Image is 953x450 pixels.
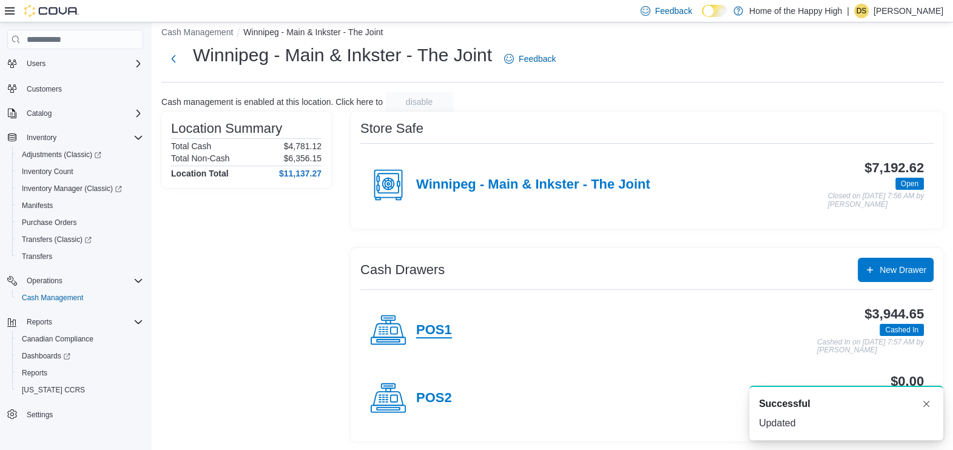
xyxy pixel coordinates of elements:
p: $6,356.15 [284,153,322,163]
button: Operations [22,274,67,288]
button: Catalog [22,106,56,121]
span: Purchase Orders [17,215,143,230]
span: disable [406,96,433,108]
span: Open [901,178,918,189]
p: | [847,4,849,18]
a: Transfers (Classic) [17,232,96,247]
div: Updated [759,416,934,431]
button: Reports [12,364,148,381]
span: Settings [27,410,53,420]
h4: POS2 [416,391,452,406]
span: Users [22,56,143,71]
button: Purchase Orders [12,214,148,231]
h6: Total Non-Cash [171,153,230,163]
span: Reports [22,315,143,329]
h3: Cash Drawers [360,263,445,277]
a: Customers [22,82,67,96]
a: [US_STATE] CCRS [17,383,90,397]
button: Settings [2,406,148,423]
span: Inventory Count [17,164,143,179]
button: [US_STATE] CCRS [12,381,148,398]
span: Reports [17,366,143,380]
button: Reports [22,315,57,329]
span: Manifests [22,201,53,210]
h1: Winnipeg - Main & Inkster - The Joint [193,43,492,67]
h4: $11,137.27 [279,169,322,178]
span: Customers [27,84,62,94]
a: Adjustments (Classic) [17,147,106,162]
span: Feedback [519,53,556,65]
button: Inventory Count [12,163,148,180]
span: Manifests [17,198,143,213]
span: Cash Management [17,290,143,305]
a: Settings [22,408,58,422]
input: Dark Mode [702,5,727,18]
span: Inventory Manager (Classic) [22,184,122,193]
a: Reports [17,366,52,380]
button: Canadian Compliance [12,331,148,348]
span: Inventory [22,130,143,145]
p: Closed on [DATE] 7:56 AM by [PERSON_NAME] [827,192,924,209]
span: Catalog [27,109,52,118]
span: Transfers (Classic) [17,232,143,247]
h4: Winnipeg - Main & Inkster - The Joint [416,177,650,193]
h3: Location Summary [171,121,282,136]
h3: $7,192.62 [864,161,924,175]
a: Inventory Count [17,164,78,179]
a: Adjustments (Classic) [12,146,148,163]
span: Cashed In [880,324,924,336]
a: Dashboards [17,349,75,363]
p: Home of the Happy High [749,4,842,18]
h3: Store Safe [360,121,423,136]
span: Cashed In [885,324,918,335]
button: Cash Management [12,289,148,306]
a: Feedback [499,47,561,71]
nav: An example of EuiBreadcrumbs [161,26,943,41]
span: Canadian Compliance [22,334,93,344]
h3: $0.00 [891,374,924,389]
span: Adjustments (Classic) [22,150,101,160]
span: Reports [27,317,52,327]
p: Cash management is enabled at this location. Click here to [161,97,383,107]
span: Adjustments (Classic) [17,147,143,162]
span: New Drawer [880,264,926,276]
span: Purchase Orders [22,218,77,227]
a: Transfers (Classic) [12,231,148,248]
a: Inventory Manager (Classic) [17,181,127,196]
button: Inventory [2,129,148,146]
span: Transfers [17,249,143,264]
span: Inventory Manager (Classic) [17,181,143,196]
p: [PERSON_NAME] [874,4,943,18]
p: Cashed In on [DATE] 7:57 AM by [PERSON_NAME] [817,338,924,355]
span: Operations [27,276,62,286]
button: Reports [2,314,148,331]
span: Transfers [22,252,52,261]
span: Dashboards [17,349,143,363]
span: [US_STATE] CCRS [22,385,85,395]
button: New Drawer [858,258,934,282]
span: Operations [22,274,143,288]
button: Users [2,55,148,72]
p: $4,781.12 [284,141,322,151]
div: Devanshu Sharma [854,4,869,18]
button: Dismiss toast [919,397,934,411]
a: Manifests [17,198,58,213]
h3: $3,944.65 [864,307,924,321]
button: disable [385,92,453,112]
span: Customers [22,81,143,96]
button: Transfers [12,248,148,265]
button: Operations [2,272,148,289]
button: Catalog [2,105,148,122]
span: Users [27,59,45,69]
span: Transfers (Classic) [22,235,92,244]
a: Purchase Orders [17,215,82,230]
button: Inventory [22,130,61,145]
div: Notification [759,397,934,411]
span: Cash Management [22,293,83,303]
h4: POS1 [416,323,452,338]
h6: Total Cash [171,141,211,151]
button: Cash Management [161,27,233,37]
a: Transfers [17,249,57,264]
h4: Location Total [171,169,229,178]
span: Successful [759,397,810,411]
